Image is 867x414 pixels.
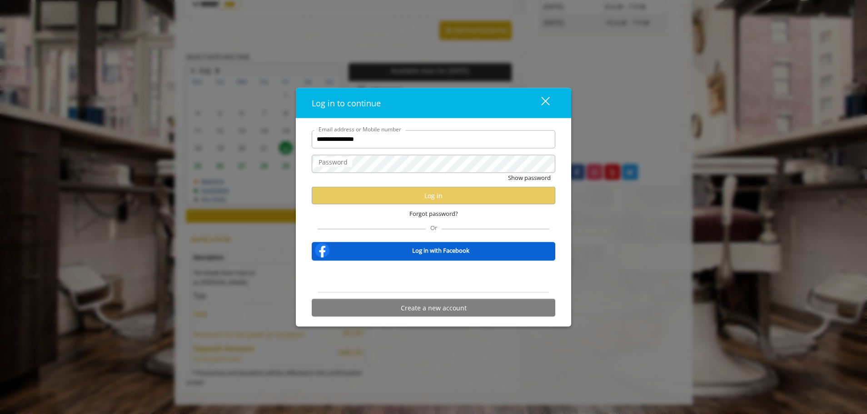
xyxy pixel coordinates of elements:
b: Log in with Facebook [412,245,469,255]
input: Password [312,155,555,173]
input: Email address or Mobile number [312,130,555,148]
iframe: Sign in with Google Button [388,267,480,287]
span: Or [426,224,442,232]
div: close dialog [531,96,549,110]
button: Create a new account [312,299,555,317]
span: Forgot password? [409,209,458,219]
button: Show password [508,173,551,182]
img: facebook-logo [313,241,331,259]
span: Log in to continue [312,97,381,108]
button: close dialog [524,94,555,112]
label: Password [314,157,352,167]
label: Email address or Mobile number [314,125,406,133]
button: Log in [312,187,555,205]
